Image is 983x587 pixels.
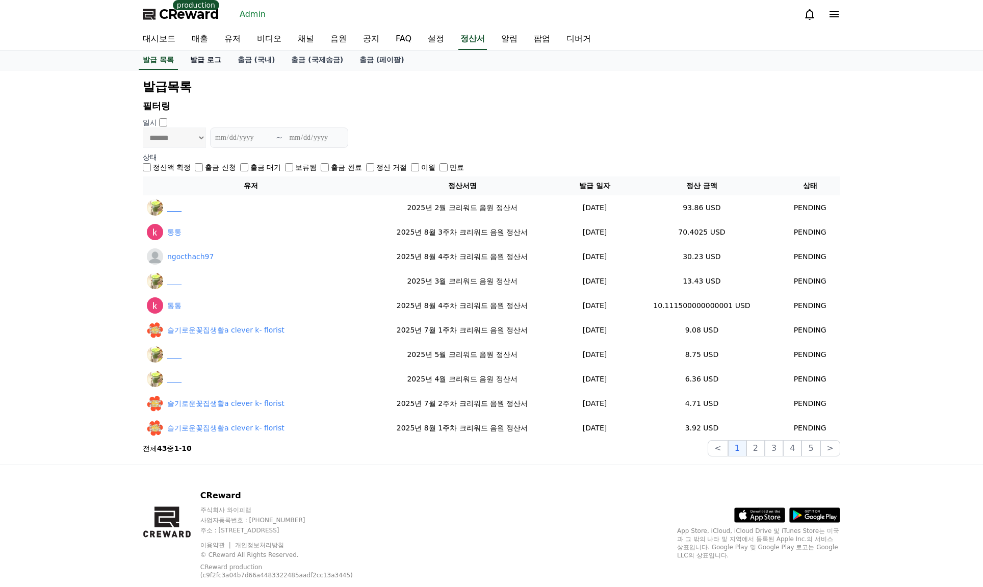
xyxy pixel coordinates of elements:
[157,444,167,452] strong: 43
[359,176,566,195] th: 정산서명
[143,79,840,95] h2: 발급목록
[765,440,783,456] button: 3
[143,99,840,113] p: 필터링
[200,551,379,559] p: © CReward All Rights Reserved.
[159,6,219,22] span: CReward
[147,248,163,265] img: ngocthach97
[26,339,44,347] span: Home
[167,325,284,336] a: 슬기로운꽃집생활a clever k- florist
[143,152,840,162] p: 상태
[331,162,361,172] label: 출금 완료
[566,176,624,195] th: 발급 일자
[624,244,780,269] td: 30.23 USD
[322,29,355,50] a: 음원
[167,374,182,385] a: ____
[153,162,191,172] label: 정산액 확정
[182,444,191,452] strong: 10
[147,420,163,436] img: 슬기로운꽃집생활a clever k- florist
[780,367,840,391] td: PENDING
[566,416,624,440] td: [DATE]
[387,29,420,50] a: FAQ
[151,339,176,347] span: Settings
[3,323,67,349] a: Home
[359,416,566,440] td: 2025년 8월 1주차 크리워드 음원 정산서
[85,339,115,347] span: Messages
[780,318,840,342] td: PENDING
[450,162,464,172] label: 만료
[147,346,163,363] img: ____
[566,342,624,367] td: [DATE]
[143,117,157,127] p: 일시
[359,293,566,318] td: 2025년 8월 4주차 크리워드 음원 정산서
[566,367,624,391] td: [DATE]
[677,527,840,559] p: App Store, iCloud, iCloud Drive 및 iTunes Store는 미국과 그 밖의 나라 및 지역에서 등록된 Apple Inc.의 서비스 상표입니다. Goo...
[182,50,229,70] a: 발급 로그
[780,391,840,416] td: PENDING
[783,440,801,456] button: 4
[355,29,387,50] a: 공지
[359,220,566,244] td: 2025년 8월 3주차 크리워드 음원 정산서
[67,323,132,349] a: Messages
[167,276,182,287] a: ____
[167,423,284,433] a: 슬기로운꽃집생활a clever k- florist
[780,416,840,440] td: PENDING
[167,251,214,262] a: ngocthach97
[780,293,840,318] td: PENDING
[746,440,765,456] button: 2
[184,29,216,50] a: 매출
[566,195,624,220] td: [DATE]
[249,29,290,50] a: 비디오
[236,6,270,22] a: Admin
[147,273,163,289] img: ____
[167,349,182,360] a: ____
[420,29,452,50] a: 설정
[250,162,281,172] label: 출금 대기
[493,29,526,50] a: 알림
[359,391,566,416] td: 2025년 7월 2주차 크리워드 음원 정산서
[147,371,163,387] img: ____
[780,220,840,244] td: PENDING
[143,176,359,195] th: 유저
[359,195,566,220] td: 2025년 2월 크리워드 음원 정산서
[780,195,840,220] td: PENDING
[624,342,780,367] td: 8.75 USD
[283,50,351,70] a: 출금 (국제송금)
[167,202,182,213] a: ____
[566,244,624,269] td: [DATE]
[566,269,624,293] td: [DATE]
[780,342,840,367] td: PENDING
[624,367,780,391] td: 6.36 USD
[624,176,780,195] th: 정산 금액
[624,269,780,293] td: 13.43 USD
[728,440,746,456] button: 1
[174,444,179,452] strong: 1
[200,563,364,579] p: CReward production (c9f2fc3a04b7d66a4483322485aadf2cc13a3445)
[200,506,379,514] p: 주식회사 와이피랩
[167,398,284,409] a: 슬기로운꽃집생활a clever k- florist
[801,440,820,456] button: 5
[708,440,728,456] button: <
[132,323,196,349] a: Settings
[624,416,780,440] td: 3.92 USD
[566,318,624,342] td: [DATE]
[359,244,566,269] td: 2025년 8월 4주차 크리워드 음원 정산서
[139,50,178,70] a: 발급 목록
[624,195,780,220] td: 93.86 USD
[200,542,232,549] a: 이용약관
[143,443,192,453] p: 전체 중 -
[200,526,379,534] p: 주소 : [STREET_ADDRESS]
[458,29,487,50] a: 정산서
[235,542,284,549] a: 개인정보처리방침
[566,220,624,244] td: [DATE]
[290,29,322,50] a: 채널
[376,162,407,172] label: 정산 거절
[780,176,840,195] th: 상태
[216,29,249,50] a: 유저
[359,269,566,293] td: 2025년 3월 크리워드 음원 정산서
[147,322,163,338] img: 슬기로운꽃집생활a clever k- florist
[359,367,566,391] td: 2025년 4월 크리워드 음원 정산서
[624,293,780,318] td: 10.111500000000001 USD
[295,162,317,172] label: 보류됨
[624,220,780,244] td: 70.4025 USD
[421,162,435,172] label: 이월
